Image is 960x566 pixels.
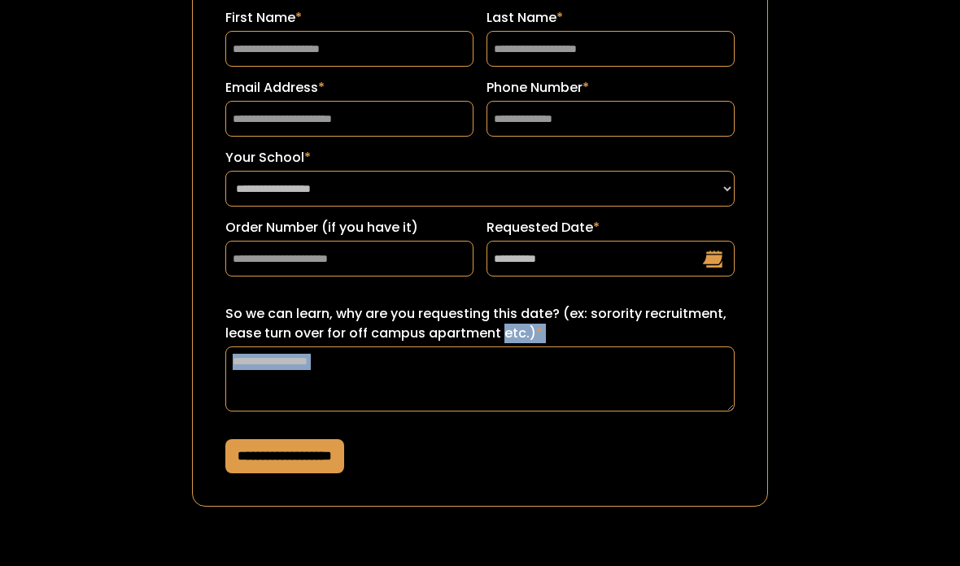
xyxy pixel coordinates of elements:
[487,78,735,98] label: Phone Number
[225,304,735,343] label: So we can learn, why are you requesting this date? (ex: sorority recruitment, lease turn over for...
[487,8,735,28] label: Last Name
[487,218,735,237] label: Requested Date
[225,8,473,28] label: First Name
[225,218,473,237] label: Order Number (if you have it)
[225,148,735,168] label: Your School
[225,78,473,98] label: Email Address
